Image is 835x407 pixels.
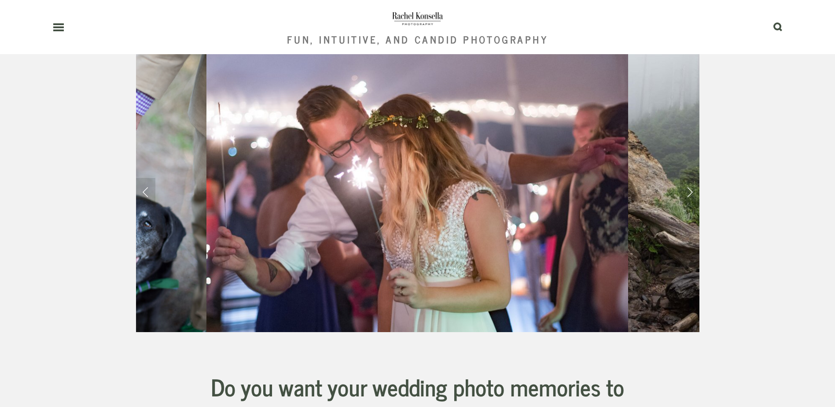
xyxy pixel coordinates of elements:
[680,178,699,204] a: Next Slide
[206,50,628,332] img: A-candid-photo-of-a-wedding-couple-at-a-wedding-reception
[136,178,155,204] a: Previous Slide
[287,34,548,44] div: Fun, Intuitive, and Candid Photography
[391,9,444,27] img: PNW Wedding Photographer | Rachel Konsella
